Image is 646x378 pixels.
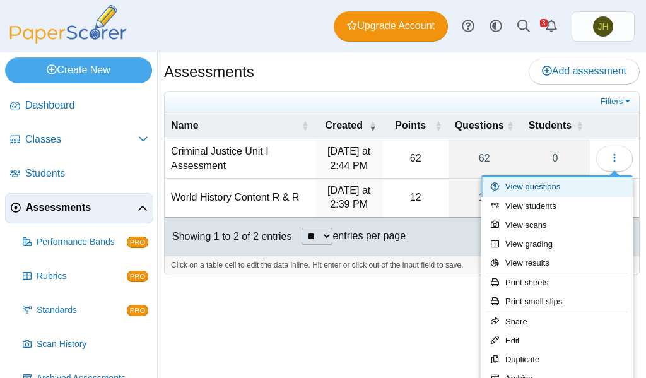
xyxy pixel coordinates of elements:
[171,119,299,133] span: Name
[481,312,633,331] a: Share
[449,179,520,217] a: 12
[5,5,131,44] img: PaperScorer
[5,193,153,223] a: Assessments
[37,270,127,283] span: Rubrics
[576,119,584,132] span: Students : Activate to sort
[25,133,138,146] span: Classes
[529,59,640,84] a: Add assessment
[322,119,367,133] span: Created
[302,119,309,132] span: Name : Activate to sort
[165,218,291,256] div: Showing 1 to 2 of 2 entries
[127,305,148,316] span: PRO
[127,237,148,248] span: PRO
[537,13,565,40] a: Alerts
[597,95,636,108] a: Filters
[26,201,138,215] span: Assessments
[165,256,639,275] div: Click on a table cell to edit the data inline. Hit enter or click out of the input field to save.
[527,119,573,133] span: Students
[520,139,590,178] a: 0
[347,19,435,33] span: Upgrade Account
[481,197,633,216] a: View students
[449,139,520,178] a: 62
[18,261,153,292] a: Rubrics PRO
[327,185,370,210] time: Oct 6, 2025 at 2:39 PM
[25,98,148,112] span: Dashboard
[481,254,633,273] a: View results
[127,271,148,282] span: PRO
[593,16,613,37] span: Jeffrey Harrington
[389,119,432,133] span: Points
[165,139,315,179] td: Criminal Justice Unit I Assessment
[481,177,633,196] a: View questions
[481,216,633,235] a: View scans
[383,139,449,179] td: 62
[37,338,148,351] span: Scan History
[18,329,153,360] a: Scan History
[5,91,153,121] a: Dashboard
[5,125,153,155] a: Classes
[435,119,442,132] span: Points : Activate to sort
[481,292,633,311] a: Print small slips
[481,273,633,292] a: Print sheets
[572,11,635,42] a: Jeffrey Harrington
[369,119,377,132] span: Created : Activate to remove sorting
[5,57,152,83] a: Create New
[334,11,448,42] a: Upgrade Account
[542,66,626,76] span: Add assessment
[327,146,370,170] time: Oct 6, 2025 at 2:44 PM
[5,159,153,189] a: Students
[383,179,449,218] td: 12
[37,236,127,249] span: Performance Bands
[18,227,153,257] a: Performance Bands PRO
[165,179,315,218] td: World History Content R & R
[481,350,633,369] a: Duplicate
[332,230,406,241] label: entries per page
[5,35,131,45] a: PaperScorer
[481,331,633,350] a: Edit
[18,295,153,326] a: Standards PRO
[37,304,127,317] span: Standards
[455,119,504,133] span: Questions
[25,167,148,180] span: Students
[507,119,514,132] span: Questions : Activate to sort
[164,61,254,83] h1: Assessments
[481,235,633,254] a: View grading
[597,22,608,31] span: Jeffrey Harrington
